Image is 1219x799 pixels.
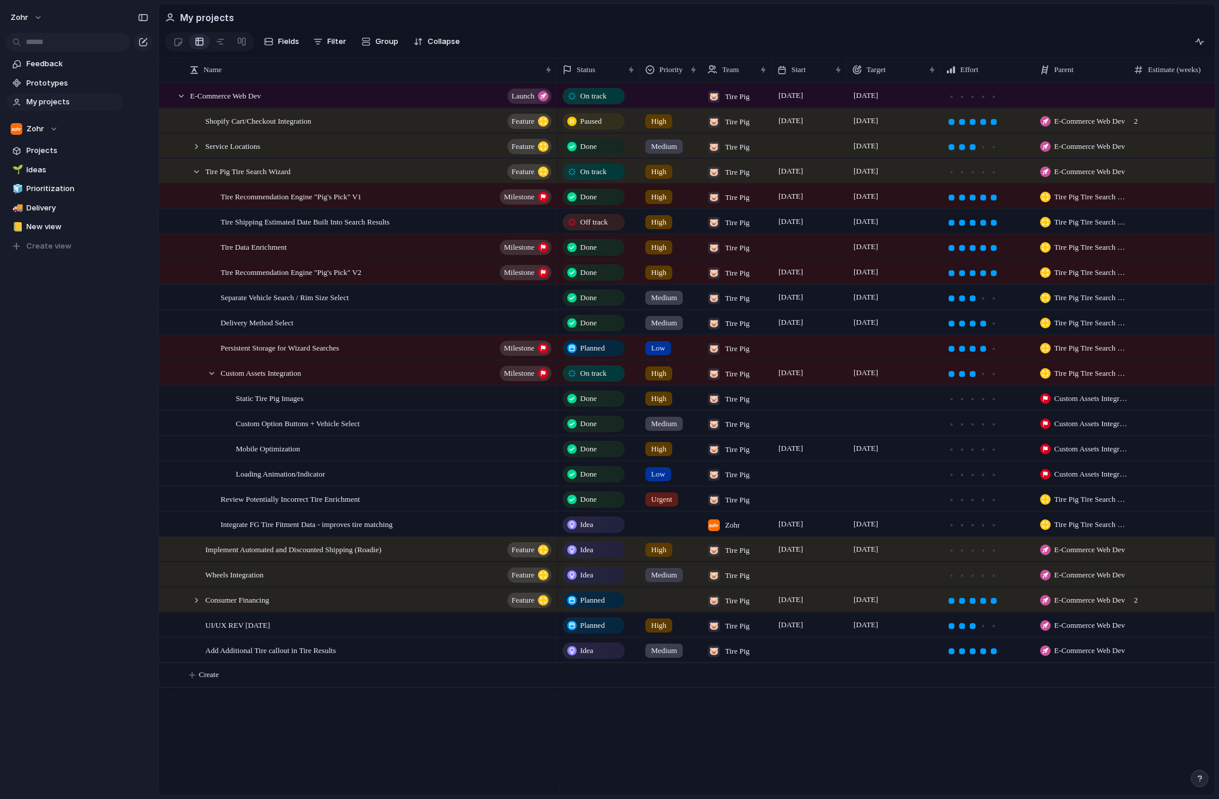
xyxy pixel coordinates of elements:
[580,368,607,379] span: On track
[6,180,123,198] a: 🧊Prioritization
[651,620,666,631] span: High
[1148,64,1201,76] span: Estimate (weeks)
[507,567,551,583] button: Feature
[580,292,597,304] span: Done
[851,164,881,178] span: [DATE]
[725,116,750,128] span: Tire Pig
[5,8,49,27] button: zohr
[500,240,551,255] button: Milestone
[708,419,720,430] div: 🐷
[580,166,607,178] span: On track
[512,164,534,180] span: Feature
[1054,115,1125,127] span: E-Commerce Web Dev
[580,443,597,455] span: Done
[851,240,881,254] span: [DATE]
[580,519,593,531] span: Idea
[725,519,740,531] span: Zohr
[580,115,602,127] span: Paused
[708,242,720,254] div: 🐷
[651,468,665,480] span: Low
[11,202,22,214] button: 🚚
[26,164,119,176] span: Ideas
[580,620,605,631] span: Planned
[507,593,551,608] button: Feature
[651,645,677,657] span: Medium
[708,545,720,556] div: 🐷
[725,267,750,279] span: Tire Pig
[580,191,597,203] span: Done
[6,74,123,92] a: Prototypes
[221,265,361,278] span: Tire Recommendation Engine "Pig's Pick" V2
[651,569,677,581] span: Medium
[507,542,551,557] button: Feature
[375,36,398,47] span: Group
[725,393,750,405] span: Tire Pig
[6,218,123,236] a: 📒New view
[500,189,551,205] button: Milestone
[6,93,123,111] a: My projects
[1054,620,1125,631] span: E-Commerce Web Dev
[221,517,392,531] span: Integrate FG Tire Fitment Data - improves tire matching
[1054,519,1128,531] span: Tire Pig Tire Search Wizard
[580,569,593,581] span: Idea
[651,393,666,404] span: High
[866,64,886,76] span: Target
[651,317,677,329] span: Medium
[6,161,123,179] a: 🌱Ideas
[512,592,534,608] span: Feature
[708,293,720,304] div: 🐷
[6,55,123,73] a: Feedback
[776,290,806,304] span: [DATE]
[6,199,123,217] div: 🚚Delivery
[725,343,750,355] span: Tire Pig
[851,265,881,279] span: [DATE]
[851,315,881,329] span: [DATE]
[409,32,465,51] button: Collapse
[204,64,222,76] span: Name
[725,217,750,229] span: Tire Pig
[205,542,381,556] span: Implement Automated and Discounted Shipping (Roadie)
[776,89,806,103] span: [DATE]
[851,618,881,632] span: [DATE]
[708,645,720,657] div: 🐷
[26,202,119,214] span: Delivery
[580,317,597,329] span: Done
[651,191,666,203] span: High
[1054,393,1128,404] span: Custom Assets Integration
[577,64,595,76] span: Status
[725,192,750,203] span: Tire Pig
[26,96,119,108] span: My projects
[205,643,336,657] span: Add Additional Tire callout in Tire Results
[504,264,534,281] span: Milestone
[500,265,551,280] button: Milestone
[851,593,881,607] span: [DATE]
[504,365,534,382] span: Milestone
[512,542,534,558] span: Feature
[776,114,806,128] span: [DATE]
[259,32,304,51] button: Fields
[580,594,605,606] span: Planned
[236,416,360,430] span: Custom Option Buttons + Vehicle Select
[725,469,750,481] span: Tire Pig
[221,240,287,253] span: Tire Data Enrichment
[221,315,293,329] span: Delivery Method Select
[1054,342,1128,354] span: Tire Pig Tire Search Wizard
[580,468,597,480] span: Done
[11,164,22,176] button: 🌱
[659,64,683,76] span: Priority
[776,441,806,455] span: [DATE]
[1054,317,1128,329] span: Tire Pig Tire Search Wizard
[708,91,720,103] div: 🐷
[221,341,339,354] span: Persistent Storage for Wizard Searches
[708,116,720,128] div: 🐷
[580,216,608,228] span: Off track
[236,391,303,404] span: Static Tire Pig Images
[651,216,666,228] span: High
[651,267,666,278] span: High
[6,237,123,255] button: Create view
[1054,468,1128,480] span: Custom Assets Integration
[278,36,299,47] span: Fields
[1054,141,1125,152] span: E-Commerce Web Dev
